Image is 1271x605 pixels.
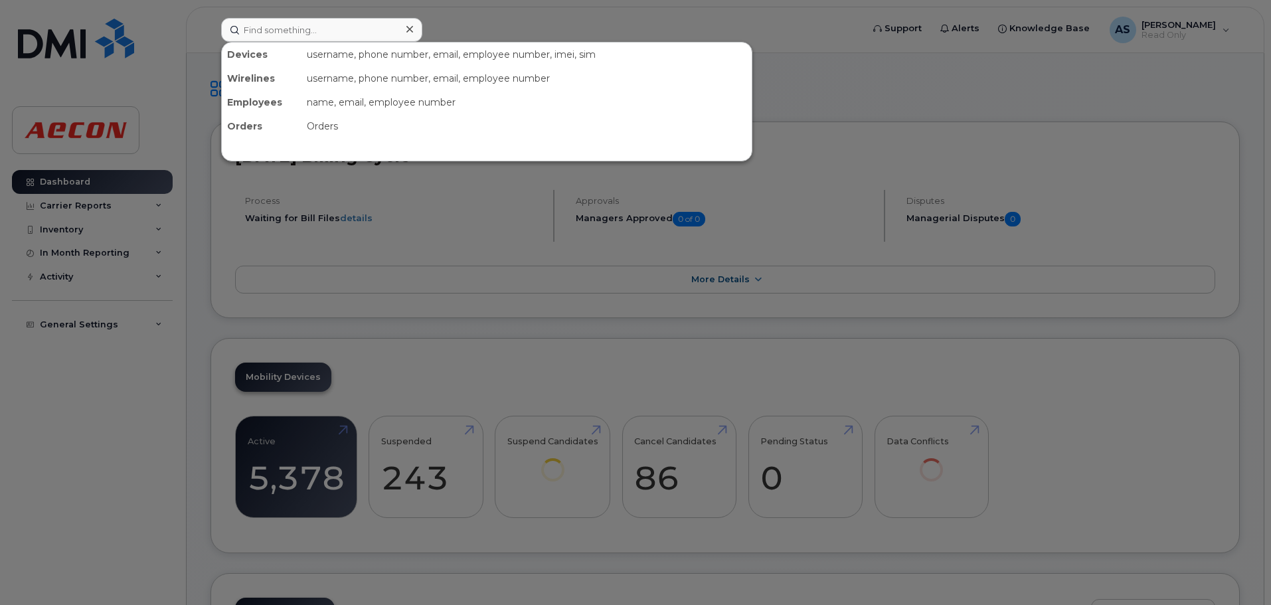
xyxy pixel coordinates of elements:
[301,66,752,90] div: username, phone number, email, employee number
[301,114,752,138] div: Orders
[222,90,301,114] div: Employees
[222,43,301,66] div: Devices
[222,114,301,138] div: Orders
[222,66,301,90] div: Wirelines
[301,90,752,114] div: name, email, employee number
[301,43,752,66] div: username, phone number, email, employee number, imei, sim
